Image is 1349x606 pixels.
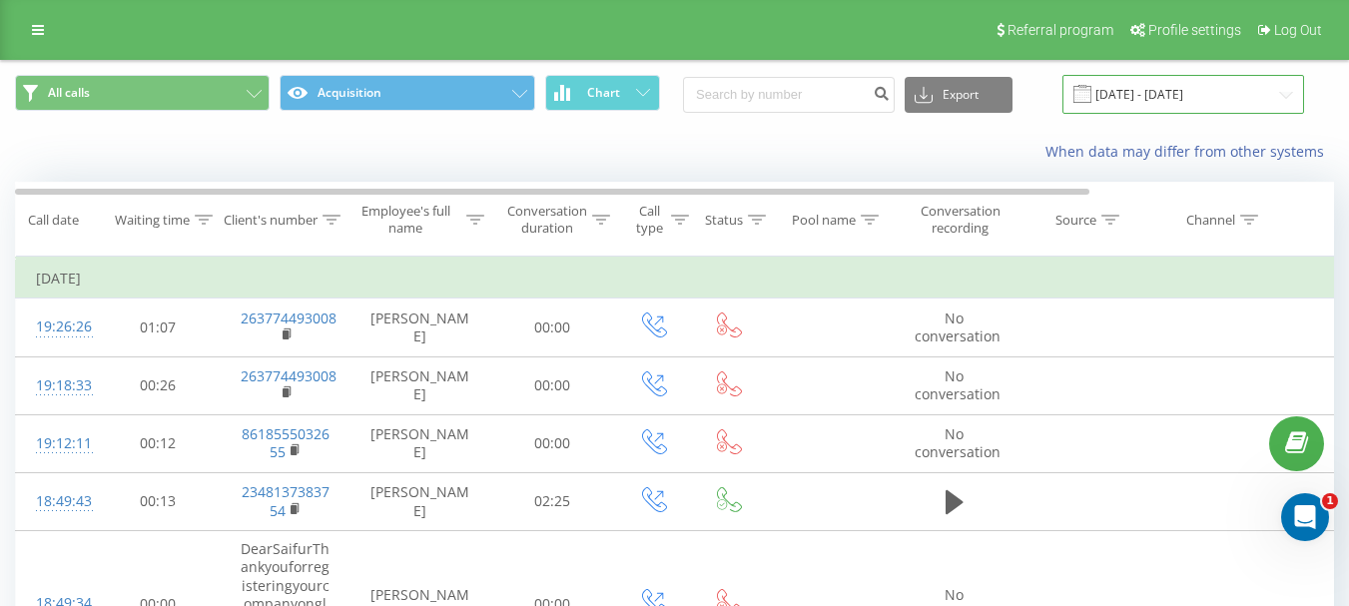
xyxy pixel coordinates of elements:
[48,85,90,101] span: All calls
[1186,212,1235,229] div: Channel
[490,472,615,530] td: 02:25
[1148,22,1241,38] span: Profile settings
[224,212,318,229] div: Client's number
[36,424,76,463] div: 19:12:11
[1322,493,1338,509] span: 1
[905,77,1012,113] button: Export
[632,203,666,237] div: Call type
[915,308,1001,345] span: No conversation
[587,86,620,100] span: Chart
[350,299,490,356] td: [PERSON_NAME]
[96,472,221,530] td: 00:13
[792,212,856,229] div: Pool name
[683,77,895,113] input: Search by number
[490,299,615,356] td: 00:00
[96,299,221,356] td: 01:07
[912,203,1009,237] div: Conversation recording
[1055,212,1096,229] div: Source
[350,356,490,414] td: [PERSON_NAME]
[350,472,490,530] td: [PERSON_NAME]
[36,307,76,346] div: 19:26:26
[241,308,337,327] a: 263774493008
[1274,22,1322,38] span: Log Out
[1281,493,1329,541] iframe: Intercom live chat
[242,482,330,519] a: 2348137383754
[36,366,76,405] div: 19:18:33
[915,366,1001,403] span: No conversation
[1045,142,1334,161] a: When data may differ from other systems
[350,203,462,237] div: Employee's full name
[28,212,79,229] div: Call date
[242,424,330,461] a: 8618555032655
[490,414,615,472] td: 00:00
[280,75,534,111] button: Acquisition
[545,75,660,111] button: Chart
[36,482,76,521] div: 18:49:43
[705,212,743,229] div: Status
[507,203,587,237] div: Conversation duration
[915,424,1001,461] span: No conversation
[115,212,190,229] div: Waiting time
[15,75,270,111] button: All calls
[96,414,221,472] td: 00:12
[241,366,337,385] a: 263774493008
[350,414,490,472] td: [PERSON_NAME]
[1008,22,1113,38] span: Referral program
[96,356,221,414] td: 00:26
[490,356,615,414] td: 00:00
